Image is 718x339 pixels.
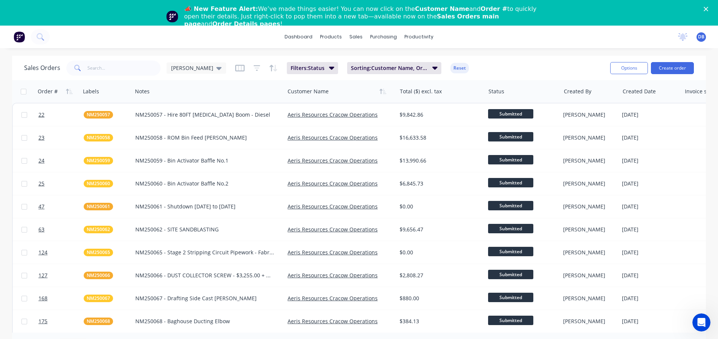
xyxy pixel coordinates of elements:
a: Aeris Resources Cracow Operations [288,295,378,302]
b: Customer Name [415,5,469,12]
b: Order Details pages [212,20,280,27]
div: Customer Name [288,88,329,95]
div: [DATE] [622,157,678,164]
div: $6,845.73 [400,180,478,187]
span: Submitted [488,178,533,187]
span: NM250068 [87,318,110,325]
div: NM250068 - Baghouse Ducting Elbow [135,318,274,325]
div: $13,990.66 [400,157,478,164]
a: Aeris Resources Cracow Operations [288,272,378,279]
span: 22 [38,111,44,119]
span: 124 [38,249,47,256]
span: Submitted [488,132,533,141]
div: [PERSON_NAME] [563,111,613,119]
a: dashboard [281,31,316,43]
span: Submitted [488,293,533,302]
div: Notes [135,88,150,95]
span: 168 [38,295,47,302]
a: Aeris Resources Cracow Operations [288,203,378,210]
input: Search... [87,61,161,76]
a: 63 [38,218,84,241]
button: NM250058 [84,134,113,141]
span: 24 [38,157,44,164]
div: NM250060 - Bin Activator Baffle No.2 [135,180,274,187]
div: $880.00 [400,295,478,302]
iframe: Intercom live chat [692,313,710,331]
span: NM250057 [87,111,110,119]
span: 25 [38,180,44,187]
a: 47 [38,195,84,218]
div: $384.13 [400,318,478,325]
div: [PERSON_NAME] [563,318,613,325]
div: [PERSON_NAME] [563,226,613,233]
a: 24 [38,149,84,172]
b: Order # [481,5,507,12]
span: Submitted [488,201,533,210]
div: NM250065 - Stage 2 Stripping Circuit Pipework - Fabrication [135,249,274,256]
div: We’ve made things easier! You can now click on the and to quickly open their details. Just right-... [184,5,540,28]
span: 175 [38,318,47,325]
button: NM250066 [84,272,113,279]
div: $16,633.58 [400,134,478,141]
a: 175 [38,310,84,333]
div: [DATE] [622,134,678,141]
div: [DATE] [622,249,678,256]
span: Submitted [488,270,533,279]
a: Aeris Resources Cracow Operations [288,157,378,164]
div: [PERSON_NAME] [563,157,613,164]
div: NM250067 - Drafting Side Cast [PERSON_NAME] [135,295,274,302]
span: 63 [38,226,44,233]
a: 25 [38,172,84,195]
div: NM250066 - DUST COLLECTOR SCREW - $3,255.00 + GST [135,272,274,279]
div: [DATE] [622,111,678,119]
div: [DATE] [622,295,678,302]
button: Options [610,62,648,74]
a: 127 [38,264,84,287]
div: NM250058 - ROM Bin Feed [PERSON_NAME] [135,134,274,141]
div: NM250059 - Bin Activator Baffle No.1 [135,157,274,164]
span: 47 [38,203,44,210]
div: $2,808.27 [400,272,478,279]
span: NM250067 [87,295,110,302]
a: Aeris Resources Cracow Operations [288,111,378,118]
span: Submitted [488,224,533,233]
div: Total ($) excl. tax [400,88,442,95]
span: 127 [38,272,47,279]
span: NM250062 [87,226,110,233]
div: Status [488,88,504,95]
div: [PERSON_NAME] [563,295,613,302]
a: Aeris Resources Cracow Operations [288,226,378,233]
span: Submitted [488,109,533,119]
button: NM250059 [84,157,113,164]
span: NM250060 [87,180,110,187]
a: 168 [38,287,84,310]
span: Filters: Status [291,64,325,72]
button: NM250065 [84,249,113,256]
a: Aeris Resources Cracow Operations [288,249,378,256]
div: Created By [564,88,591,95]
div: $0.00 [400,249,478,256]
span: Submitted [488,316,533,325]
span: NM250066 [87,272,110,279]
div: NM250061 - Shutdown [DATE] to [DATE] [135,203,274,210]
span: NM250058 [87,134,110,141]
span: DB [698,33,704,40]
button: NM250067 [84,295,113,302]
button: Reset [450,63,469,73]
button: Create order [651,62,694,74]
button: NM250060 [84,180,113,187]
div: $0.00 [400,203,478,210]
span: 23 [38,134,44,141]
div: [DATE] [622,180,678,187]
div: productivity [401,31,437,43]
button: Filters:Status [287,62,338,74]
div: Order # [38,88,58,95]
span: NM250065 [87,249,110,256]
img: Factory [14,31,25,43]
a: Aeris Resources Cracow Operations [288,180,378,187]
div: $9,842.86 [400,111,478,119]
div: purchasing [366,31,401,43]
div: sales [346,31,366,43]
div: [PERSON_NAME] [563,180,613,187]
a: 23 [38,126,84,149]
